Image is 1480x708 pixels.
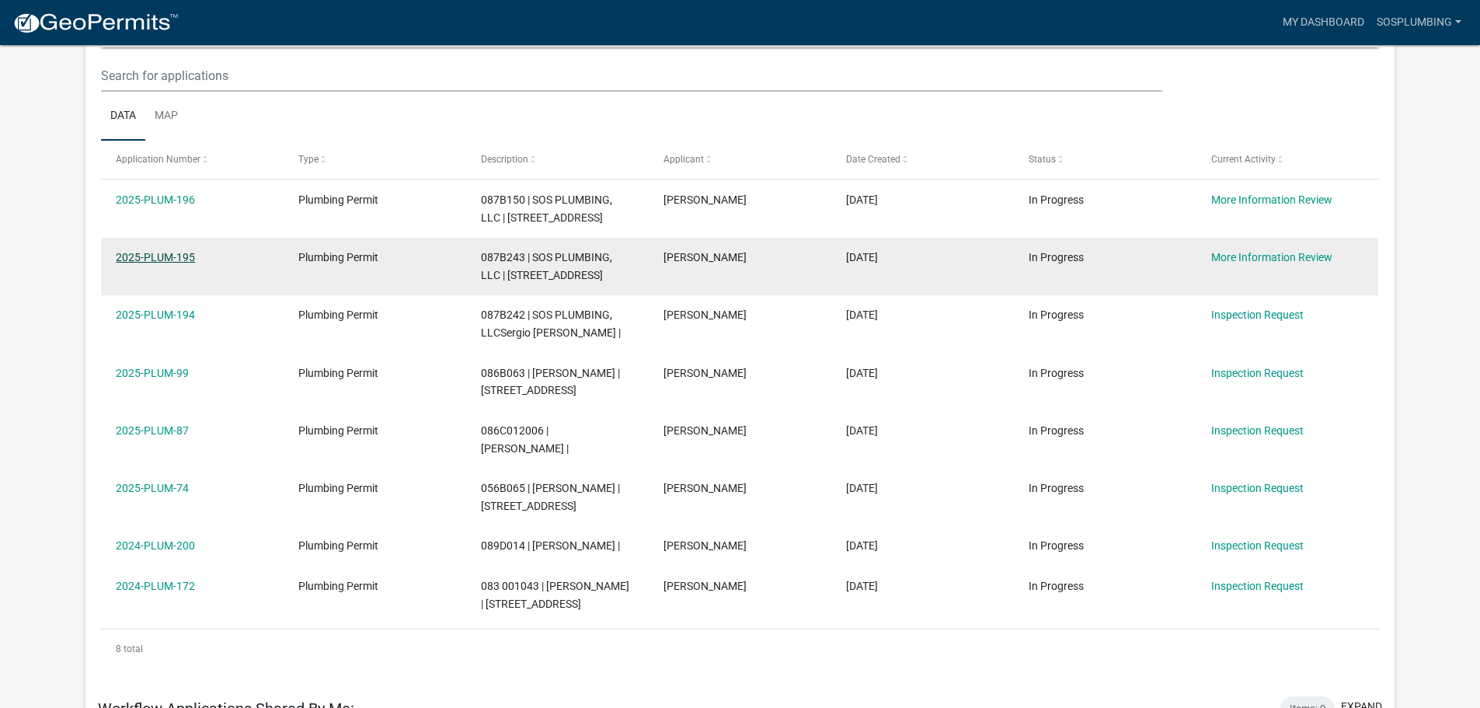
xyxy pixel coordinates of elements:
span: 087B150 | SOS PLUMBING, LLC | 108 OLD MONTGOMERYVILLE RD [481,194,612,224]
a: 2025-PLUM-99 [116,367,189,379]
span: Plumbing Permit [298,309,378,321]
span: 09/29/2025 [846,309,878,321]
span: Sergio Monjaras [663,251,747,263]
span: Date Created [846,154,900,165]
a: Inspection Request [1211,367,1304,379]
span: Sergio Monjaras [663,424,747,437]
datatable-header-cell: Applicant [649,141,831,178]
span: 086C012006 | Sergio Monjaras | [481,424,569,455]
span: Status [1029,154,1056,165]
span: Sergio Monjaras [663,539,747,552]
a: SOSPLUMBING [1370,8,1468,37]
a: 2025-PLUM-74 [116,482,189,494]
span: 08/28/2024 [846,580,878,592]
span: Type [298,154,319,165]
a: 2025-PLUM-87 [116,424,189,437]
span: In Progress [1029,251,1084,263]
span: In Progress [1029,309,1084,321]
span: 09/29/2025 [846,251,878,263]
a: 2025-PLUM-194 [116,309,195,321]
span: In Progress [1029,194,1084,206]
a: Inspection Request [1211,539,1304,552]
a: 2024-PLUM-200 [116,539,195,552]
a: 2024-PLUM-172 [116,580,195,592]
a: More Information Review [1211,194,1332,206]
span: 083 001043 | Sergio Monjaras | 105 HIGHPINE DR [481,580,629,610]
span: Plumbing Permit [298,367,378,379]
datatable-header-cell: Current Activity [1196,141,1378,178]
span: 05/05/2025 [846,424,878,437]
span: Plumbing Permit [298,424,378,437]
span: Sergio Monjaras [663,194,747,206]
span: Plumbing Permit [298,482,378,494]
span: In Progress [1029,367,1084,379]
span: Applicant [663,154,704,165]
div: 8 total [101,630,1379,668]
a: Inspection Request [1211,482,1304,494]
span: 09/29/2025 [846,194,878,206]
a: Inspection Request [1211,424,1304,437]
span: Sergio Monjaras [663,580,747,592]
input: Search for applications [101,60,1161,92]
span: Application Number [116,154,200,165]
span: Plumbing Permit [298,580,378,592]
span: In Progress [1029,482,1084,494]
span: 04/10/2025 [846,482,878,494]
span: 087B243 | SOS PLUMBING, LLC | 108 OLD MONTGOMERYVILLE RD [481,251,612,281]
span: In Progress [1029,424,1084,437]
span: Plumbing Permit [298,251,378,263]
a: 2025-PLUM-196 [116,194,195,206]
span: 086B063 | Sergio Monjaras | 108 Old Montgomeryville Rd NE [481,367,620,397]
span: 089D014 | Sergio Monjaras | [481,539,620,552]
span: Plumbing Permit [298,539,378,552]
span: 05/28/2025 [846,367,878,379]
span: In Progress [1029,539,1084,552]
a: Map [145,92,187,141]
span: 056B065 | SERGIO MONJARAS | 108 OLD MONTGOMERYVILLE RD [481,482,620,512]
datatable-header-cell: Application Number [101,141,284,178]
span: 087B242 | SOS PLUMBING, LLCSergio Esteban Monjaras | [481,309,621,339]
a: Data [101,92,145,141]
a: Inspection Request [1211,580,1304,592]
span: Current Activity [1211,154,1276,165]
span: Plumbing Permit [298,194,378,206]
span: In Progress [1029,580,1084,592]
a: Inspection Request [1211,309,1304,321]
span: Sergio Monjaras [663,367,747,379]
a: 2025-PLUM-195 [116,251,195,263]
span: Description [481,154,528,165]
a: My Dashboard [1276,8,1370,37]
span: Sergio Monjaras [663,309,747,321]
datatable-header-cell: Status [1013,141,1196,178]
datatable-header-cell: Type [284,141,466,178]
a: More Information Review [1211,251,1332,263]
datatable-header-cell: Description [466,141,649,178]
span: Sergio Monjaras [663,482,747,494]
span: 10/08/2024 [846,539,878,552]
datatable-header-cell: Date Created [831,141,1014,178]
